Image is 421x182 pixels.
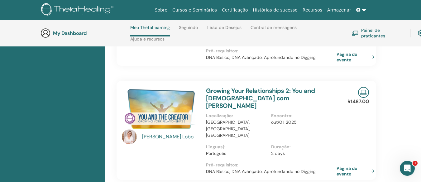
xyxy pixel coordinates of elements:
[400,161,415,176] iframe: Intercom live chat
[130,36,165,46] a: Ajuda e recursos
[206,48,337,54] p: Pré-requisitos :
[251,4,300,16] a: Histórias de sucesso
[337,51,377,63] a: Página do evento
[53,30,115,36] h3: My Dashboard
[206,150,268,157] p: Português
[337,165,377,177] a: Página do evento
[325,4,353,16] a: Armazenar
[300,4,325,16] a: Recursos
[271,150,333,157] p: 2 days
[142,133,200,141] a: [PERSON_NAME] Lobo
[206,113,268,119] p: Localização :
[206,162,337,168] p: Pré-requisitos :
[413,161,418,166] span: 1
[206,119,268,139] p: [GEOGRAPHIC_DATA], [GEOGRAPHIC_DATA], [GEOGRAPHIC_DATA]
[358,87,369,98] img: Live Online Seminar
[251,25,297,35] a: Central de mensagens
[206,54,337,61] p: DNA Básico, DNA Avançado, Aprofundando no Digging
[271,144,333,150] p: Duração :
[271,119,333,126] p: out/01, 2025
[206,168,337,175] p: DNA Básico, DNA Avançado, Aprofundando no Digging
[179,25,198,35] a: Seguindo
[352,26,402,40] a: Painel de praticantes
[122,129,137,144] img: default.jpg
[219,4,250,16] a: Certificação
[347,98,369,105] p: R1487.00
[41,28,50,38] img: generic-user-icon.jpg
[41,3,116,17] img: logo.png
[170,4,219,16] a: Cursos e Seminários
[207,25,242,35] a: Lista de Desejos
[271,113,333,119] p: Encontro :
[352,31,359,36] img: chalkboard-teacher.svg
[206,144,268,150] p: Línguas) :
[122,87,199,131] img: Growing Your Relationships 2: You and God
[206,87,315,110] a: Growing Your Relationships 2: You and [DEMOGRAPHIC_DATA] com [PERSON_NAME]
[152,4,170,16] a: Sobre
[130,25,170,36] a: Meu ThetaLearning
